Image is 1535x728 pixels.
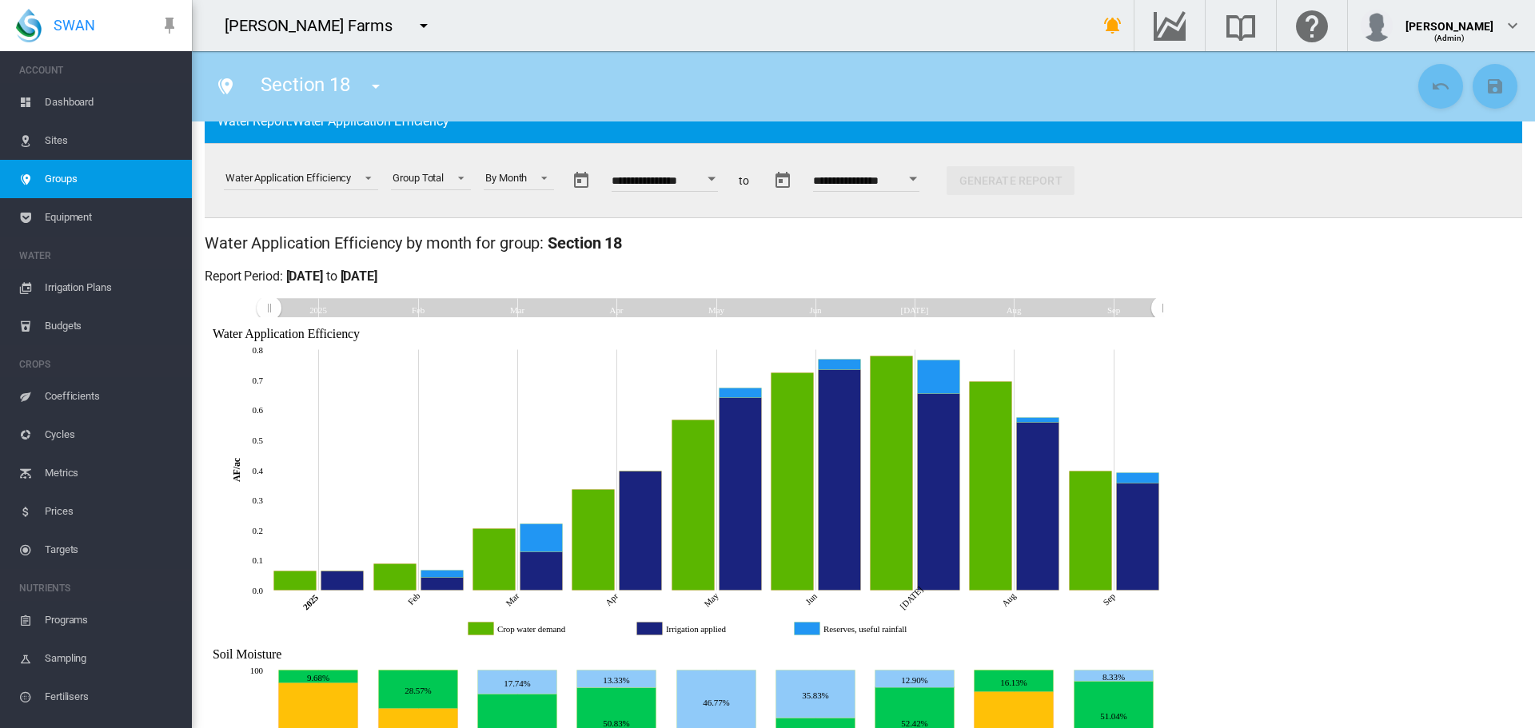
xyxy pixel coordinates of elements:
tspan: Aug [1000,591,1018,608]
span: (Admin) [1434,34,1465,42]
button: Open calendar [899,165,927,193]
button: md-calendar [565,165,597,197]
g: Above target range Sep, 2025 8 [1074,670,1154,681]
g: Zoom chart using cursor arrows [1150,294,1178,322]
md-icon: icon-menu-down [366,77,385,96]
span: Report Period: [205,269,283,284]
div: By Month [485,172,527,184]
span: for group: [476,233,544,253]
tspan: 100 [250,666,264,675]
tspan: 0.2 [253,526,263,535]
button: Cancel Changes [1418,64,1463,109]
g: Crop water demand May, 2025 0.5656710612806705 [672,420,715,590]
tspan: Apr [604,591,620,607]
g: Irrigation applied Jul, 2025 0.6542812831707716 [918,393,960,590]
button: Click to go to list of groups [209,70,241,102]
g: Irrigation applied Apr, 2025 0.3952780708037816 [620,471,662,590]
g: Crop water demand Jun, 2025 0.7242317764711359 [771,372,814,590]
div: [PERSON_NAME] Farms [225,14,407,37]
span: ACCOUNT [19,58,179,83]
g: On target Aug, 2025 20 [975,670,1054,691]
span: CROPS [19,352,179,377]
md-icon: Go to the Data Hub [1150,16,1189,35]
md-icon: Click here for help [1293,16,1331,35]
g: Crop water demand [468,622,628,636]
button: icon-bell-ring [1097,10,1129,42]
tspan: [DATE] [898,584,924,611]
g: Irrigation applied Jan, 2025 0.06500501052744237 [321,571,364,590]
tspan: Jun [803,591,819,607]
tspan: Sep [1101,591,1117,607]
g: Crop water demand Jul, 2025 0.780026456147529 [871,356,913,590]
g: Above target range Jun, 2025 43 [776,670,855,718]
span: Cycles [45,416,179,454]
span: to [739,173,749,189]
g: Reserves, useful rainfall Jun, 2025 0.034517548509278614 [819,359,861,369]
span: Section 18 [261,74,350,96]
g: Reserves, useful rainfall [795,622,971,636]
button: icon-menu-down [360,70,392,102]
g: Crop water demand Mar, 2025 0.20382363911848272 [473,528,516,590]
g: Crop water demand Apr, 2025 0.3346771167402048 [572,489,615,590]
g: Above target range Apr, 2025 16 [577,670,656,687]
md-select: Select a report: Water Application Efficiency [224,166,378,190]
g: Irrigation applied Aug, 2025 0.5577790686880374 [1017,422,1059,590]
span: Dashboard [45,83,179,121]
g: On target Jan, 2025 12 [279,670,358,682]
tspan: 0.7 [253,376,264,385]
g: Crop water demand Aug, 2025 0.6940599996573396 [970,381,1012,590]
button: md-calendar [767,165,799,197]
g: On target Feb, 2025 32 [379,670,458,708]
g: Irrigation applied May, 2025 0.6412111336180123 [720,397,762,590]
span: by month [406,233,472,253]
g: Zoom chart using cursor arrows [255,294,283,322]
span: Water Report: [217,113,449,130]
input: Enter Date [813,175,919,191]
g: Irrigation applied Feb, 2025 0.04226868083166809 [421,577,464,590]
md-icon: Search the knowledge base [1222,16,1260,35]
tspan: 2025 [301,592,321,611]
span: NUTRIENTS [19,575,179,601]
span: SWAN [54,15,95,35]
span: to [326,269,337,284]
g: Reserves, useful rainfall Sep, 2025 0.033632031298630606 [1117,472,1159,483]
tspan: Mar [504,591,521,608]
tspan: 0.6 [253,405,264,415]
span: Prices [45,492,179,531]
button: Open calendar [698,165,727,193]
button: Save Changes [1473,64,1517,109]
md-icon: icon-pin [160,16,179,35]
tspan: 0.3 [253,495,264,505]
g: Reserves, useful rainfall May, 2025 0.03065232481237238 [720,388,762,397]
tspan: AF/ac [231,457,242,482]
tspan: 0.8 [253,345,264,355]
tspan: May [702,591,720,609]
g: Reserves, useful rainfall Jul, 2025 0.11165308158133164 [918,360,960,393]
md-icon: icon-map-marker-multiple [216,77,235,96]
button: icon-menu-down [408,10,440,42]
span: Sites [45,121,179,160]
img: SWAN-Landscape-Logo-Colour-drop.png [16,9,42,42]
md-icon: icon-menu-down [414,16,433,35]
tspan: 0.4 [253,466,264,475]
img: profile.jpg [1361,10,1393,42]
g: Irrigation applied [637,622,785,636]
span: Water Application Efficiency [205,233,402,253]
g: Crop water demand Sep, 2025 0.39493595516075036 [1070,471,1112,590]
tspan: 0.0 [253,586,264,595]
span: [DATE] [286,269,323,284]
g: Irrigation applied Mar, 2025 0.12765669276601768 [520,551,563,590]
md-icon: icon-content-save [1485,77,1505,96]
g: Irrigation applied Jun, 2025 0.7341107808099676 [819,369,861,590]
md-icon: icon-undo [1431,77,1450,96]
g: Reserves, useful rainfall Mar, 2025 0.09207470738812383 [520,523,563,551]
span: Fertilisers [45,678,179,716]
g: Above target range Jul, 2025 16 [875,670,955,687]
md-icon: icon-bell-ring [1103,16,1122,35]
span: WATER [19,243,179,269]
rect: Zoom chart using cursor arrows [269,298,1163,317]
g: Crop water demand Jan, 2025 0.06255808160923516 [274,571,317,590]
span: Targets [45,531,179,569]
g: Above target range Mar, 2025 22 [478,670,557,694]
span: Section 18 [548,233,622,253]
